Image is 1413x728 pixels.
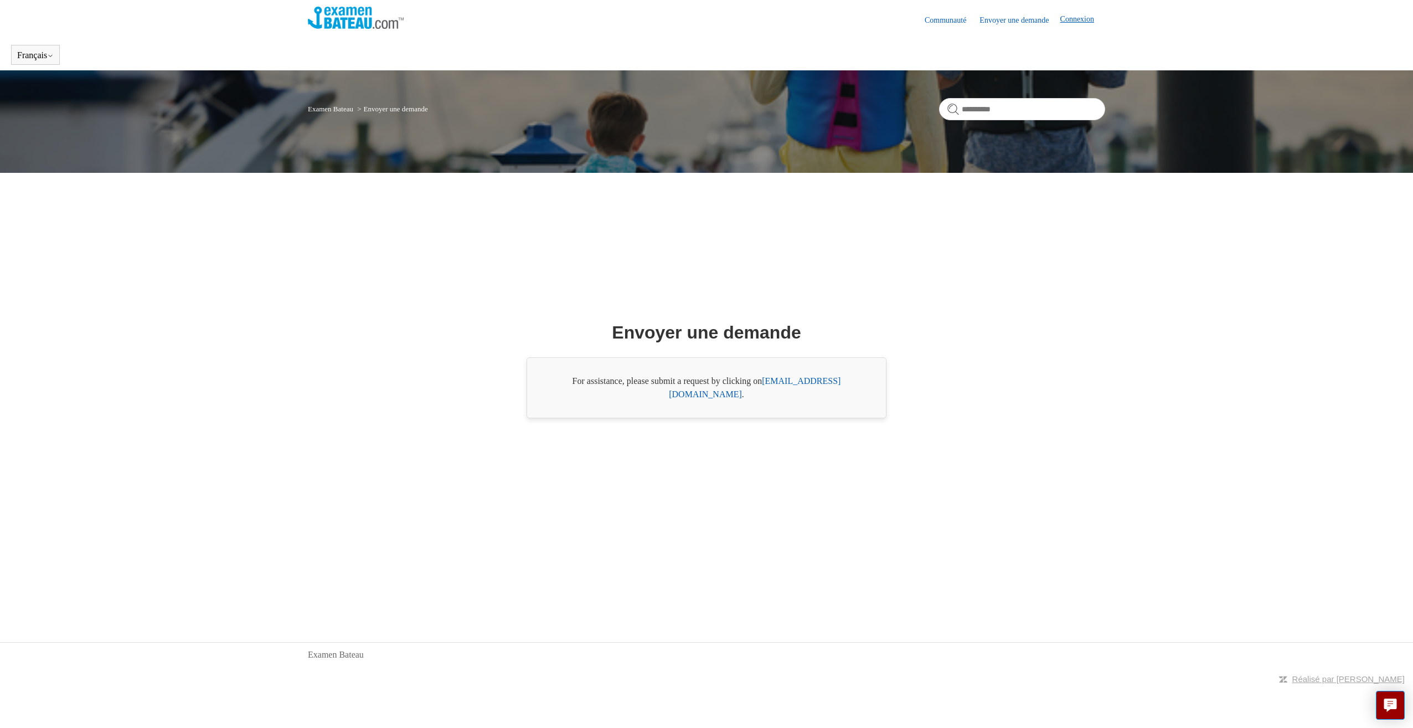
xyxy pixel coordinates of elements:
button: Live chat [1376,691,1405,720]
li: Envoyer une demande [355,105,428,113]
a: Connexion [1060,13,1105,27]
a: Communauté [925,14,977,26]
button: Français [17,50,54,60]
a: Envoyer une demande [979,14,1060,26]
a: Réalisé par [PERSON_NAME] [1292,674,1405,684]
a: Examen Bateau [308,648,364,662]
li: Examen Bateau [308,105,355,113]
h1: Envoyer une demande [612,319,801,346]
img: Page d’accueil du Centre d’aide Examen Bateau [308,7,404,29]
div: For assistance, please submit a request by clicking on . [527,357,886,418]
a: Examen Bateau [308,105,353,113]
input: Rechercher [939,98,1105,120]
